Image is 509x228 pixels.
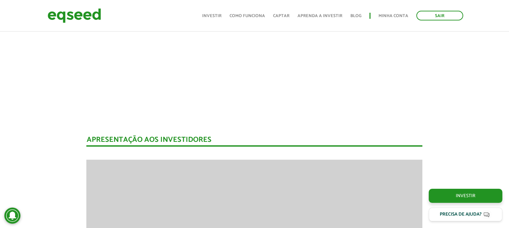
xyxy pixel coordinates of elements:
a: Como funciona [230,14,265,18]
a: Captar [273,14,289,18]
a: Blog [350,14,361,18]
div: Apresentação aos investidores [86,136,422,147]
img: EqSeed [48,7,101,24]
a: Aprenda a investir [298,14,342,18]
a: Sair [416,11,463,20]
a: Minha conta [378,14,408,18]
a: Investir [202,14,222,18]
a: Investir [429,189,502,203]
